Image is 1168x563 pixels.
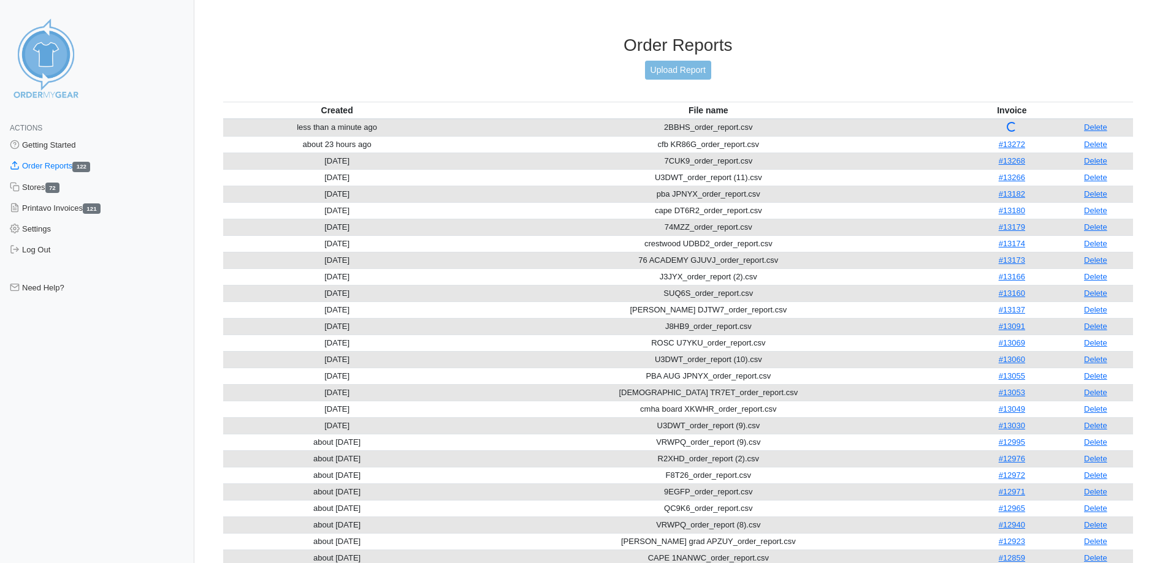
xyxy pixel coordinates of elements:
td: pba JPNYX_order_report.csv [451,186,966,202]
a: #13049 [999,404,1025,414]
td: 74MZZ_order_report.csv [451,219,966,235]
a: Delete [1084,537,1107,546]
td: QC9K6_order_report.csv [451,500,966,516]
a: Delete [1084,123,1107,132]
td: about [DATE] [223,434,451,450]
td: [DATE] [223,202,451,219]
th: Created [223,102,451,119]
td: cmha board XKWHR_order_report.csv [451,401,966,417]
td: [DATE] [223,417,451,434]
td: F8T26_order_report.csv [451,467,966,483]
a: #13060 [999,355,1025,364]
a: Delete [1084,272,1107,281]
td: 2BBHS_order_report.csv [451,119,966,137]
td: about [DATE] [223,483,451,500]
a: #13266 [999,173,1025,182]
a: #12965 [999,504,1025,513]
td: about [DATE] [223,450,451,467]
td: about [DATE] [223,533,451,550]
td: [PERSON_NAME] DJTW7_order_report.csv [451,301,966,318]
td: [DATE] [223,285,451,301]
a: Delete [1084,289,1107,298]
a: Delete [1084,371,1107,380]
td: [DATE] [223,268,451,285]
td: [DATE] [223,252,451,268]
a: #13053 [999,388,1025,397]
a: Delete [1084,222,1107,232]
a: Delete [1084,305,1107,314]
td: [DATE] [223,318,451,334]
span: Actions [10,124,42,132]
a: Upload Report [645,61,711,80]
td: [DATE] [223,153,451,169]
a: Delete [1084,487,1107,496]
td: J3JYX_order_report (2).csv [451,268,966,285]
td: [DATE] [223,169,451,186]
td: VRWPQ_order_report (8).csv [451,516,966,533]
td: PBA AUG JPNYX_order_report.csv [451,368,966,384]
a: #12995 [999,437,1025,447]
a: Delete [1084,504,1107,513]
td: [DEMOGRAPHIC_DATA] TR7ET_order_report.csv [451,384,966,401]
td: ROSC U7YKU_order_report.csv [451,334,966,351]
td: about 23 hours ago [223,136,451,153]
a: Delete [1084,338,1107,347]
a: #13160 [999,289,1025,298]
td: about [DATE] [223,500,451,516]
td: U3DWT_order_report (10).csv [451,351,966,368]
td: U3DWT_order_report (9).csv [451,417,966,434]
td: cape DT6R2_order_report.csv [451,202,966,219]
th: File name [451,102,966,119]
td: less than a minute ago [223,119,451,137]
a: Delete [1084,239,1107,248]
a: Delete [1084,388,1107,397]
h3: Order Reports [223,35,1134,56]
span: 72 [45,183,60,193]
a: #13272 [999,140,1025,149]
a: Delete [1084,404,1107,414]
td: U3DWT_order_report (11).csv [451,169,966,186]
th: Invoice [966,102,1058,119]
a: #13182 [999,189,1025,198]
a: #13030 [999,421,1025,430]
span: 121 [83,203,101,214]
a: Delete [1084,437,1107,447]
td: R2XHD_order_report (2).csv [451,450,966,467]
td: [DATE] [223,334,451,351]
a: Delete [1084,140,1107,149]
td: VRWPQ_order_report (9).csv [451,434,966,450]
a: #12859 [999,553,1025,562]
a: #13179 [999,222,1025,232]
td: [DATE] [223,219,451,235]
a: #12923 [999,537,1025,546]
td: 9EGFP_order_report.csv [451,483,966,500]
a: Delete [1084,520,1107,529]
span: 122 [72,162,90,172]
a: Delete [1084,355,1107,364]
a: Delete [1084,189,1107,198]
td: [DATE] [223,351,451,368]
a: Delete [1084,470,1107,480]
a: Delete [1084,156,1107,165]
td: [DATE] [223,235,451,252]
a: #13173 [999,255,1025,265]
a: Delete [1084,173,1107,182]
a: #13091 [999,322,1025,331]
a: #12972 [999,470,1025,480]
a: Delete [1084,206,1107,215]
a: Delete [1084,255,1107,265]
a: #12940 [999,520,1025,529]
td: [DATE] [223,186,451,202]
td: cfb KR86G_order_report.csv [451,136,966,153]
td: 76 ACADEMY GJUVJ_order_report.csv [451,252,966,268]
a: #13174 [999,239,1025,248]
td: [DATE] [223,401,451,417]
a: #12971 [999,487,1025,496]
a: #12976 [999,454,1025,463]
a: Delete [1084,421,1107,430]
td: crestwood UDBD2_order_report.csv [451,235,966,252]
td: J8HB9_order_report.csv [451,318,966,334]
td: [DATE] [223,301,451,318]
td: [DATE] [223,368,451,384]
a: #13268 [999,156,1025,165]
